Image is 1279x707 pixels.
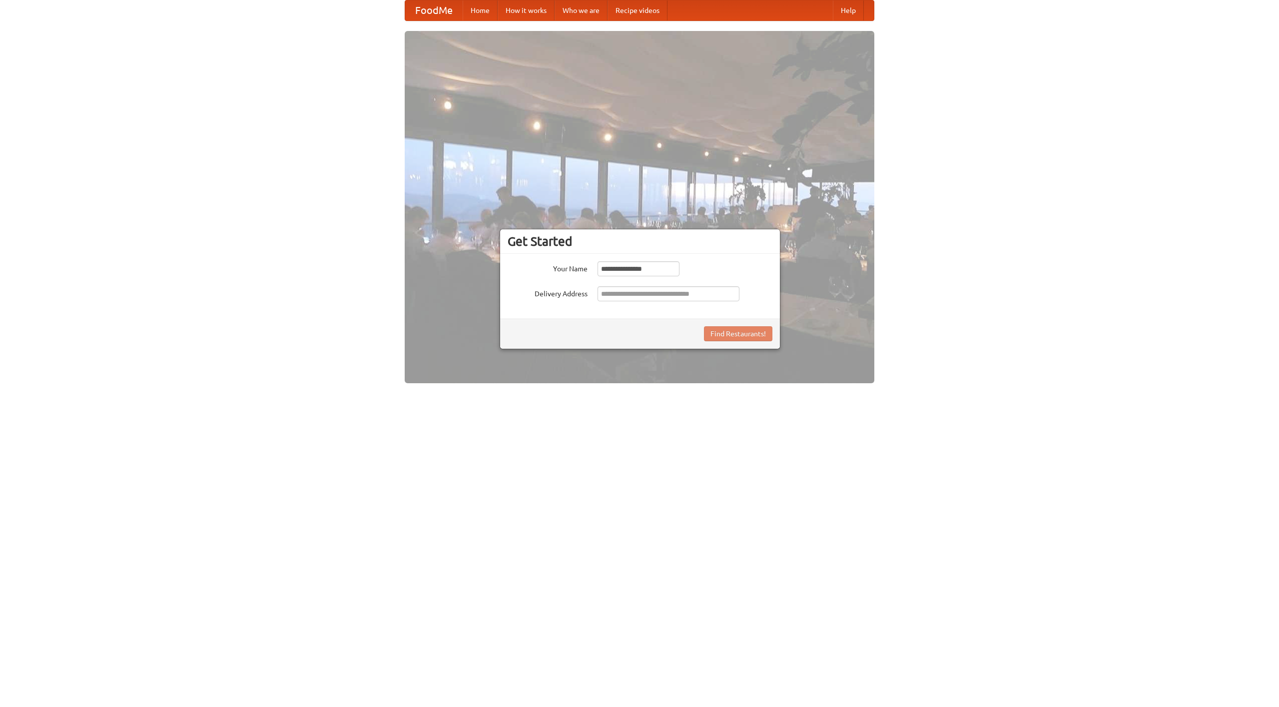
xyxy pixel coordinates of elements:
button: Find Restaurants! [704,326,772,341]
a: Recipe videos [608,0,667,20]
label: Your Name [508,261,588,274]
label: Delivery Address [508,286,588,299]
a: How it works [498,0,555,20]
a: Home [463,0,498,20]
a: FoodMe [405,0,463,20]
a: Help [833,0,864,20]
h3: Get Started [508,234,772,249]
a: Who we are [555,0,608,20]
